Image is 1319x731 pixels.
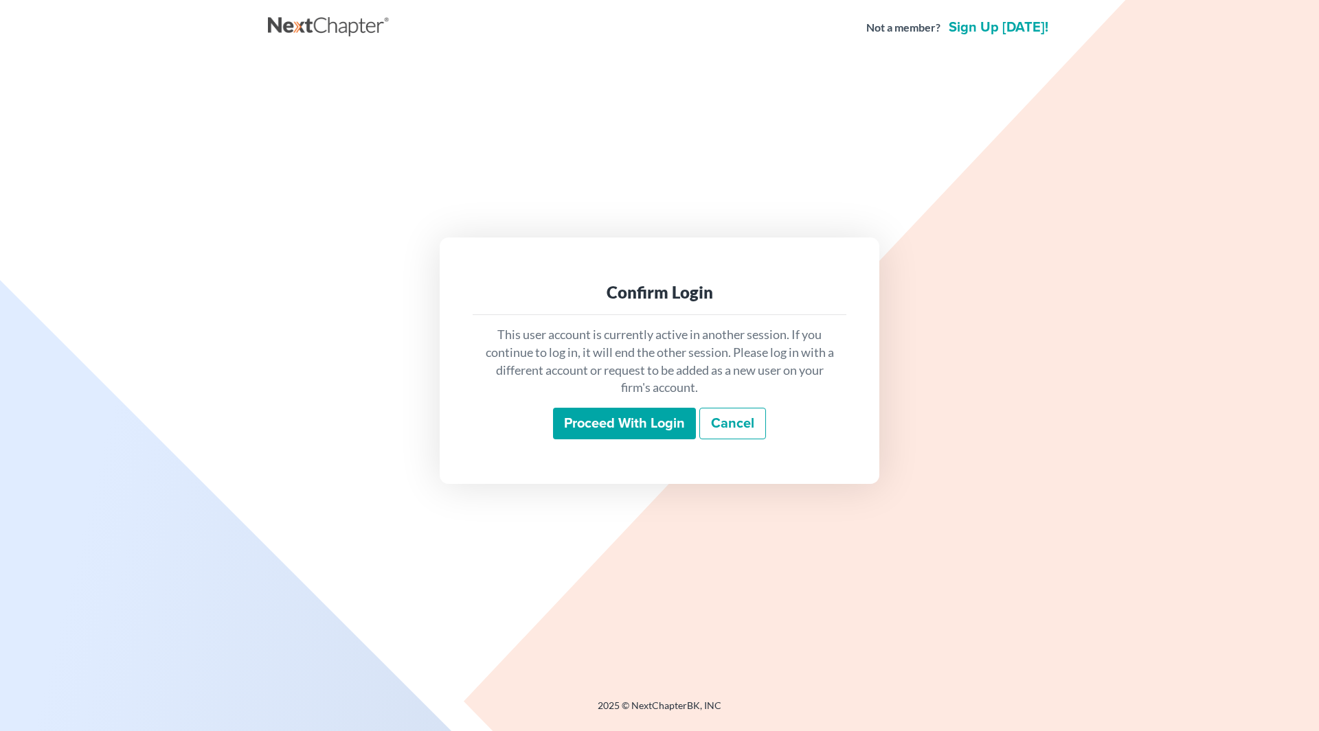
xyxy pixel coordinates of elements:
[268,699,1051,723] div: 2025 © NextChapterBK, INC
[484,281,835,303] div: Confirm Login
[866,20,940,36] strong: Not a member?
[553,408,696,439] input: Proceed with login
[699,408,766,439] a: Cancel
[946,21,1051,34] a: Sign up [DATE]!
[484,326,835,397] p: This user account is currently active in another session. If you continue to log in, it will end ...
